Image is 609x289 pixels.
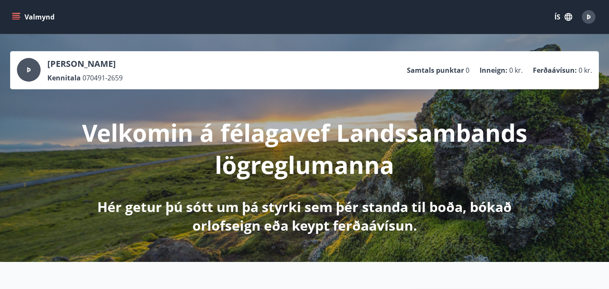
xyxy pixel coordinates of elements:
[550,9,577,25] button: ÍS
[10,9,58,25] button: menu
[47,58,123,70] p: [PERSON_NAME]
[27,65,31,74] span: Þ
[81,198,528,235] p: Hér getur þú sótt um þá styrki sem þér standa til boða, bókað orlofseign eða keypt ferðaávísun.
[466,66,469,75] span: 0
[82,73,123,83] span: 070491-2659
[81,116,528,181] p: Velkomin á félagavef Landssambands lögreglumanna
[509,66,523,75] span: 0 kr.
[579,7,599,27] button: Þ
[480,66,507,75] p: Inneign :
[47,73,81,83] p: Kennitala
[587,12,591,22] span: Þ
[533,66,577,75] p: Ferðaávísun :
[407,66,464,75] p: Samtals punktar
[579,66,592,75] span: 0 kr.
